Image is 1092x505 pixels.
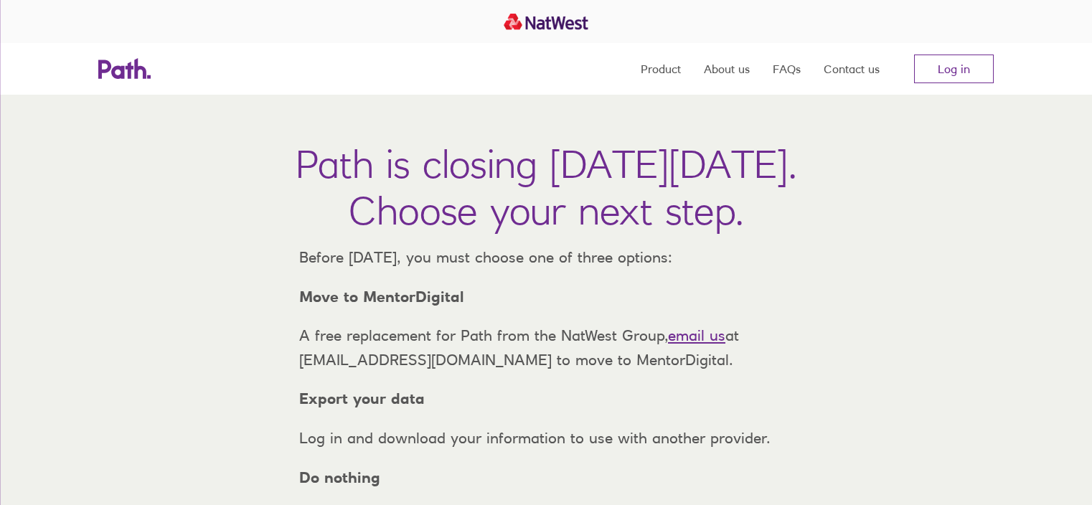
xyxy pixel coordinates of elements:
[299,468,380,486] strong: Do nothing
[288,245,804,270] p: Before [DATE], you must choose one of three options:
[296,141,797,234] h1: Path is closing [DATE][DATE]. Choose your next step.
[288,426,804,450] p: Log in and download your information to use with another provider.
[773,43,801,95] a: FAQs
[704,43,750,95] a: About us
[288,324,804,372] p: A free replacement for Path from the NatWest Group, at [EMAIL_ADDRESS][DOMAIN_NAME] to move to Me...
[914,55,994,83] a: Log in
[641,43,681,95] a: Product
[299,390,425,407] strong: Export your data
[824,43,880,95] a: Contact us
[668,326,725,344] a: email us
[299,288,464,306] strong: Move to MentorDigital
